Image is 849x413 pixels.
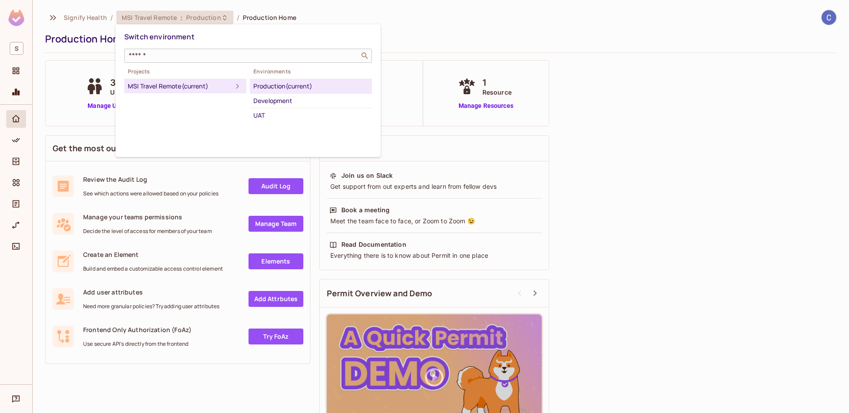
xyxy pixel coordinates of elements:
div: MSI Travel Remote (current) [128,81,232,92]
div: UAT [253,110,368,121]
span: Projects [124,68,246,75]
div: Production (current) [253,81,368,92]
span: Environments [250,68,372,75]
span: Switch environment [124,32,195,42]
div: Development [253,96,368,106]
